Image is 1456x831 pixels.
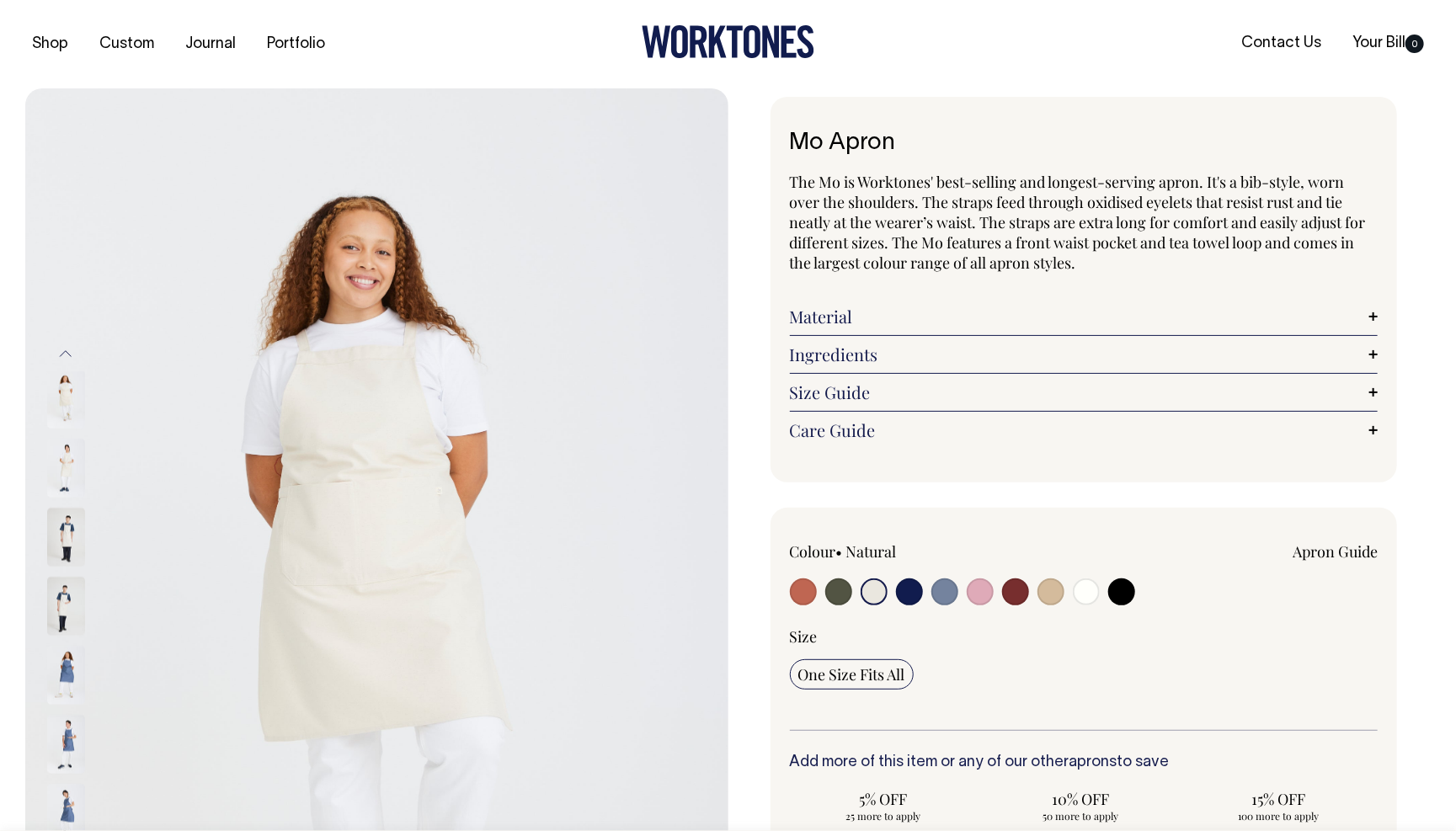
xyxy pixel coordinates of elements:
[1235,29,1328,57] a: Contact Us
[1293,541,1378,562] a: Apron Guide
[790,659,914,690] input: One Size Fits All
[846,541,897,562] label: Natural
[836,541,843,562] span: •
[1346,29,1431,57] a: Your Bill0
[47,715,85,774] img: blue/grey
[790,306,1379,327] a: Material
[260,30,332,58] a: Portfolio
[798,789,969,809] span: 5% OFF
[987,784,1175,828] input: 10% OFF 50 more to apply
[47,646,85,705] img: blue/grey
[1405,35,1424,53] span: 0
[47,508,85,567] img: natural
[798,664,905,685] span: One Size Fits All
[25,30,75,58] a: Shop
[1193,809,1364,823] span: 100 more to apply
[47,370,85,429] img: natural
[47,577,85,636] img: natural
[790,131,1379,157] h1: Mo Apron
[995,789,1166,809] span: 10% OFF
[790,754,1379,771] h6: Add more of this item or any of our other to save
[790,784,978,828] input: 5% OFF 25 more to apply
[790,382,1379,402] a: Size Guide
[93,30,161,58] a: Custom
[1185,784,1373,828] input: 15% OFF 100 more to apply
[179,30,243,58] a: Journal
[790,344,1379,365] a: Ingredients
[47,439,85,498] img: natural
[790,172,1366,273] span: The Mo is Worktones' best-selling and longest-serving apron. It's a bib-style, worn over the shou...
[790,541,1025,562] div: Colour
[995,809,1166,823] span: 50 more to apply
[790,420,1379,440] a: Care Guide
[1069,755,1117,770] a: aprons
[798,809,969,823] span: 25 more to apply
[790,626,1379,647] div: Size
[53,335,78,373] button: Previous
[1193,789,1364,809] span: 15% OFF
